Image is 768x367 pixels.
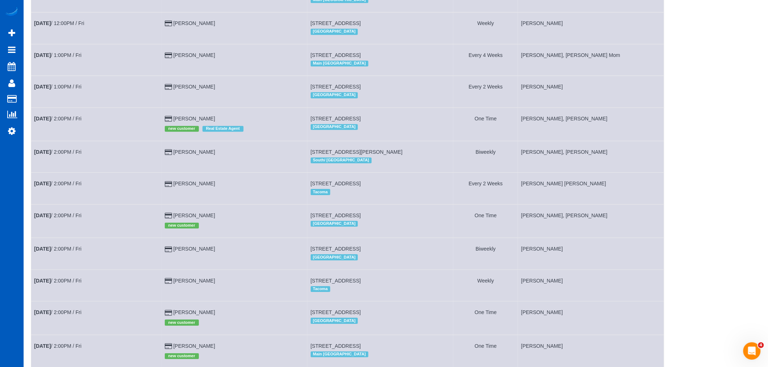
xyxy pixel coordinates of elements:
[34,278,51,284] b: [DATE]
[311,90,450,100] div: Location
[518,238,664,269] td: Assigned to
[162,204,307,238] td: Customer
[165,247,172,252] i: Credit Card Payment
[453,238,518,269] td: Frequency
[311,84,361,90] span: [STREET_ADDRESS]
[311,278,361,284] span: [STREET_ADDRESS]
[31,107,162,141] td: Schedule date
[165,279,172,284] i: Credit Card Payment
[311,221,358,227] span: [GEOGRAPHIC_DATA]
[518,107,664,141] td: Assigned to
[34,246,81,252] a: [DATE]/ 2:00PM / Fri
[31,269,162,301] td: Schedule date
[173,181,215,186] a: [PERSON_NAME]
[307,173,453,204] td: Service location
[453,76,518,107] td: Frequency
[518,76,664,107] td: Assigned to
[311,284,450,294] div: Location
[162,107,307,141] td: Customer
[173,149,215,155] a: [PERSON_NAME]
[162,173,307,204] td: Customer
[453,12,518,44] td: Frequency
[34,246,51,252] b: [DATE]
[307,238,453,269] td: Service location
[311,252,450,262] div: Location
[34,213,81,218] a: [DATE]/ 2:00PM / Fri
[453,141,518,173] td: Frequency
[173,246,215,252] a: [PERSON_NAME]
[31,141,162,173] td: Schedule date
[162,141,307,173] td: Customer
[311,187,450,197] div: Location
[453,107,518,141] td: Frequency
[34,343,51,349] b: [DATE]
[34,52,51,58] b: [DATE]
[307,76,453,107] td: Service location
[311,92,358,98] span: [GEOGRAPHIC_DATA]
[165,319,199,325] span: new customer
[34,309,51,315] b: [DATE]
[173,20,215,26] a: [PERSON_NAME]
[311,318,358,323] span: [GEOGRAPHIC_DATA]
[31,44,162,75] td: Schedule date
[34,116,51,121] b: [DATE]
[34,84,81,90] a: [DATE]/ 1:00PM / Fri
[4,7,19,17] img: Automaid Logo
[311,189,330,195] span: Tacoma
[34,20,51,26] b: [DATE]
[173,116,215,121] a: [PERSON_NAME]
[34,181,51,186] b: [DATE]
[311,316,450,325] div: Location
[311,286,330,292] span: Tacoma
[311,61,368,66] span: Main [GEOGRAPHIC_DATA]
[165,53,172,58] i: Credit Card Payment
[173,52,215,58] a: [PERSON_NAME]
[173,84,215,90] a: [PERSON_NAME]
[203,126,244,132] span: Real Estate Agent
[307,12,453,44] td: Service location
[31,204,162,238] td: Schedule date
[311,124,358,130] span: [GEOGRAPHIC_DATA]
[31,173,162,204] td: Schedule date
[307,141,453,173] td: Service location
[173,343,215,349] a: [PERSON_NAME]
[311,343,361,349] span: [STREET_ADDRESS]
[311,59,450,68] div: Location
[311,52,361,58] span: [STREET_ADDRESS]
[311,27,450,36] div: Location
[518,12,664,44] td: Assigned to
[173,309,215,315] a: [PERSON_NAME]
[518,204,664,238] td: Assigned to
[311,156,450,165] div: Location
[518,173,664,204] td: Assigned to
[162,76,307,107] td: Customer
[311,351,368,357] span: Main [GEOGRAPHIC_DATA]
[34,309,81,315] a: [DATE]/ 2:00PM / Fri
[307,204,453,238] td: Service location
[165,21,172,26] i: Credit Card Payment
[165,344,172,349] i: Credit Card Payment
[453,173,518,204] td: Frequency
[311,157,372,163] span: South/ [GEOGRAPHIC_DATA]
[311,246,361,252] span: [STREET_ADDRESS]
[307,301,453,335] td: Service location
[453,269,518,301] td: Frequency
[34,149,51,155] b: [DATE]
[311,213,361,218] span: [STREET_ADDRESS]
[453,44,518,75] td: Frequency
[34,20,84,26] a: [DATE]/ 12:00PM / Fri
[34,149,81,155] a: [DATE]/ 2:00PM / Fri
[162,238,307,269] td: Customer
[34,278,81,284] a: [DATE]/ 2:00PM / Fri
[165,182,172,187] i: Credit Card Payment
[311,181,361,186] span: [STREET_ADDRESS]
[31,238,162,269] td: Schedule date
[518,44,664,75] td: Assigned to
[162,301,307,335] td: Customer
[311,254,358,260] span: [GEOGRAPHIC_DATA]
[518,301,664,335] td: Assigned to
[165,150,172,155] i: Credit Card Payment
[34,181,81,186] a: [DATE]/ 2:00PM / Fri
[34,116,81,121] a: [DATE]/ 2:00PM / Fri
